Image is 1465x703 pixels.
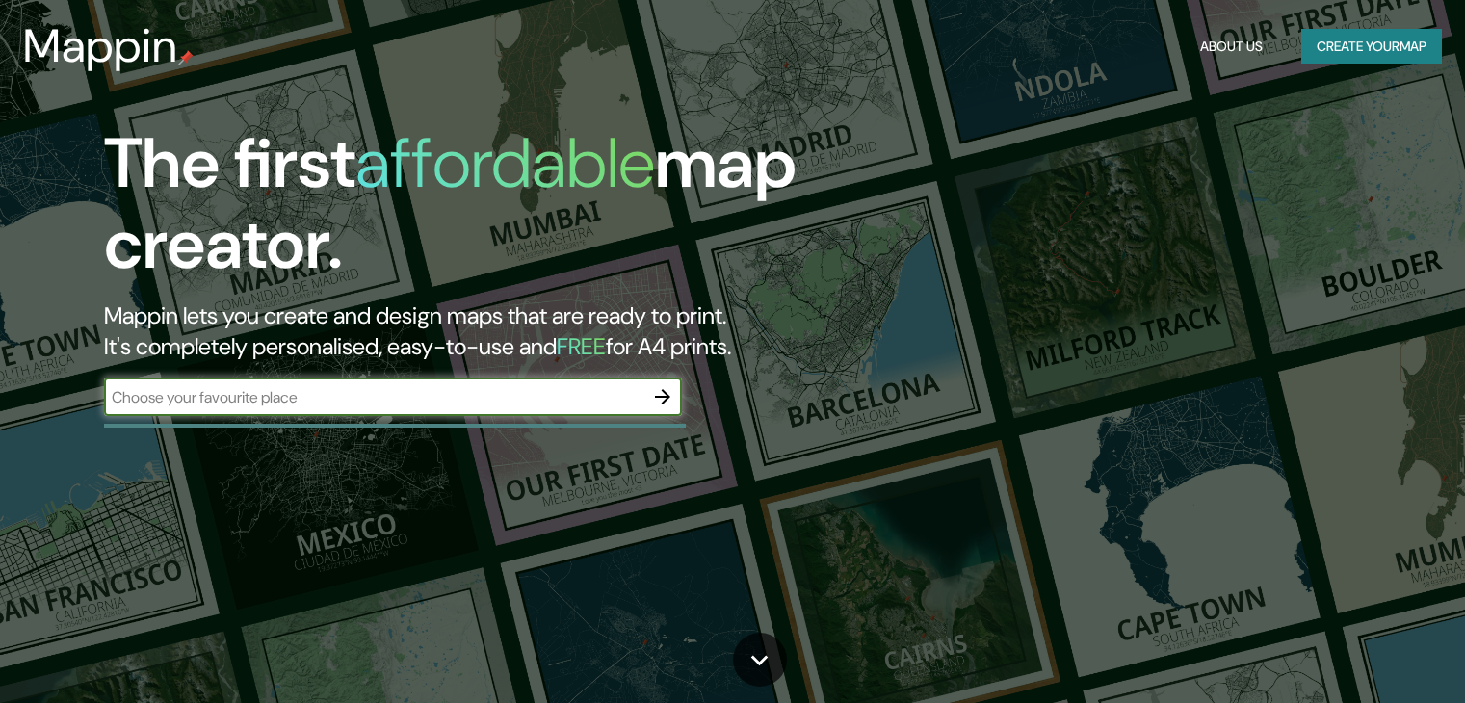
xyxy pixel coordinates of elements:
h5: FREE [557,331,606,361]
input: Choose your favourite place [104,386,643,408]
img: mappin-pin [178,50,194,65]
h1: The first map creator. [104,123,837,300]
h3: Mappin [23,19,178,73]
h1: affordable [355,118,655,208]
button: Create yourmap [1301,29,1442,65]
button: About Us [1192,29,1270,65]
iframe: Help widget launcher [1294,628,1444,682]
h2: Mappin lets you create and design maps that are ready to print. It's completely personalised, eas... [104,300,837,362]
